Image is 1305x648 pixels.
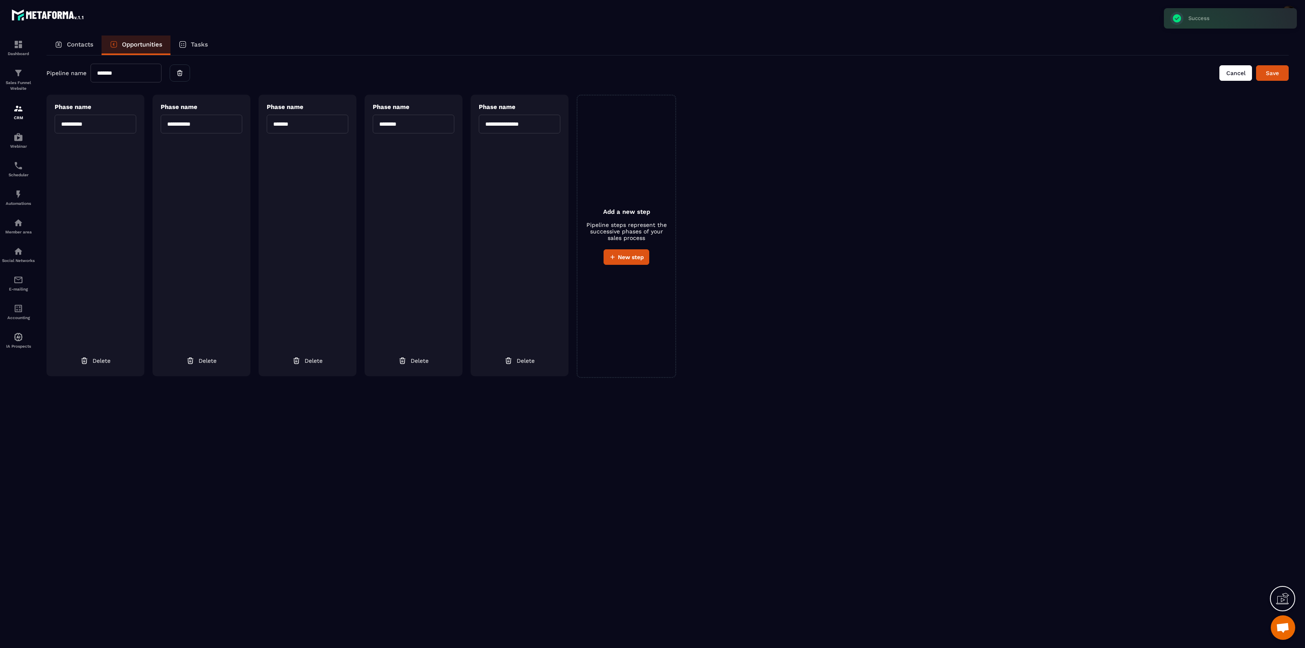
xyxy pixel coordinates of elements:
p: E-mailing [2,287,35,291]
img: formation [13,40,23,49]
a: Opportunities [102,36,170,55]
img: logo [11,7,85,22]
span: New step [618,253,644,261]
p: Automations [2,201,35,206]
span: Phase name [373,103,409,111]
span: Delete [517,357,535,365]
img: automations [13,218,23,228]
button: Delete [498,353,541,368]
img: social-network [13,246,23,256]
a: Contacts [46,36,102,55]
p: Contacts [67,41,93,48]
a: accountantaccountantAccounting [2,297,35,326]
span: Delete [93,357,111,365]
span: Phase name [267,103,303,111]
span: Delete [411,357,429,365]
a: schedulerschedulerScheduler [2,155,35,183]
p: Social Networks [2,258,35,263]
img: automations [13,332,23,342]
a: formationformationDashboard [2,33,35,62]
p: Accounting [2,315,35,320]
img: automations [13,189,23,199]
a: formationformationSales Funnel Website [2,62,35,98]
p: Opportunities [122,41,162,48]
button: Delete [74,353,117,368]
span: Pipeline name [46,70,86,76]
a: emailemailE-mailing [2,269,35,297]
img: formation [13,68,23,78]
img: scheduler [13,161,23,171]
p: IA Prospects [2,344,35,348]
button: New step [604,249,649,265]
span: Delete [305,357,323,365]
a: Mở cuộc trò chuyện [1271,615,1295,640]
p: CRM [2,115,35,120]
p: Dashboard [2,51,35,56]
button: Cancel [1219,65,1252,81]
span: Phase name [479,103,515,111]
button: Delete [286,353,329,368]
img: accountant [13,304,23,313]
p: Scheduler [2,173,35,177]
button: Delete [392,353,435,368]
p: Pipeline steps represent the successive phases of your sales process [586,222,667,241]
span: Phase name [55,103,91,111]
a: Tasks [170,36,216,55]
p: Webinar [2,144,35,149]
img: automations [13,132,23,142]
button: Delete [180,353,223,368]
a: automationsautomationsMember area [2,212,35,240]
span: Phase name [161,103,197,111]
a: social-networksocial-networkSocial Networks [2,240,35,269]
p: Sales Funnel Website [2,80,35,91]
img: email [13,275,23,285]
a: automationsautomationsWebinar [2,126,35,155]
p: Tasks [191,41,208,48]
p: Member area [2,230,35,234]
p: Add a new step [586,208,667,215]
span: Delete [199,357,217,365]
a: formationformationCRM [2,98,35,126]
img: formation [13,104,23,113]
button: Save [1256,65,1289,81]
a: automationsautomationsAutomations [2,183,35,212]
